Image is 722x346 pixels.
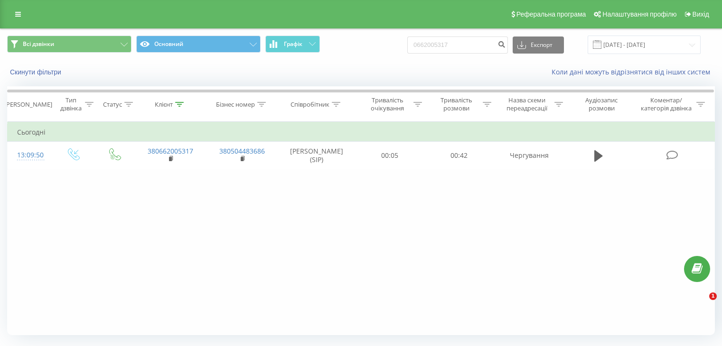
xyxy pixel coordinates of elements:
[638,96,694,112] div: Коментар/категорія дзвінка
[216,100,255,109] div: Бізнес номер
[602,10,676,18] span: Налаштування профілю
[136,36,261,53] button: Основний
[17,146,42,164] div: 13:09:50
[148,146,193,155] a: 380662005317
[502,96,552,112] div: Назва схеми переадресації
[356,142,424,169] td: 00:05
[552,67,715,76] a: Коли дані можуть відрізнятися вiд інших систем
[493,142,565,169] td: Чергування
[278,142,356,169] td: [PERSON_NAME] (SIP)
[155,100,173,109] div: Клієнт
[4,100,52,109] div: [PERSON_NAME]
[407,36,508,54] input: Пошук за номером
[433,96,480,112] div: Тривалість розмови
[7,36,131,53] button: Всі дзвінки
[284,41,302,47] span: Графік
[424,142,493,169] td: 00:42
[219,146,265,155] a: 380504483686
[291,100,329,109] div: Співробітник
[516,10,586,18] span: Реферальна програма
[574,96,629,112] div: Аудіозапис розмови
[513,36,564,54] button: Експорт
[8,123,715,142] td: Сьогодні
[265,36,320,53] button: Графік
[364,96,412,112] div: Тривалість очікування
[60,96,82,112] div: Тип дзвінка
[709,292,717,300] span: 1
[7,68,66,76] button: Скинути фільтри
[23,40,54,48] span: Всі дзвінки
[690,292,713,315] iframe: Intercom live chat
[693,10,709,18] span: Вихід
[103,100,122,109] div: Статус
